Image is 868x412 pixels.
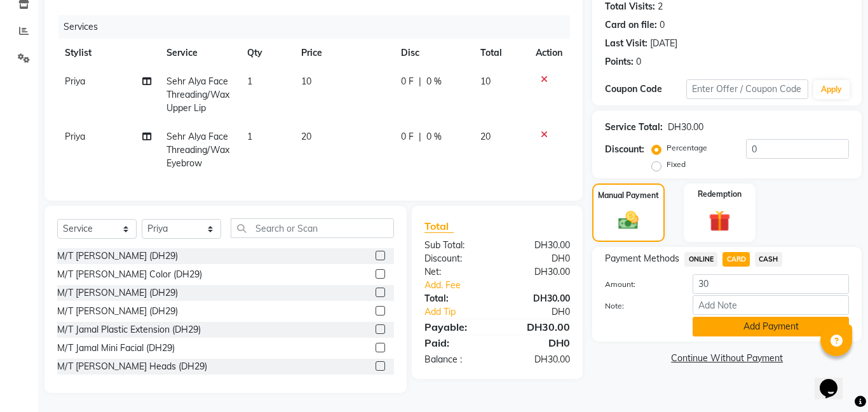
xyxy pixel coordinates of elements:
a: Continue Without Payment [595,352,859,365]
th: Action [528,39,570,67]
input: Enter Offer / Coupon Code [686,79,808,99]
div: Payable: [415,319,498,335]
label: Amount: [595,279,683,290]
input: Amount [693,274,849,294]
div: DH30.00 [498,353,580,366]
label: Percentage [667,142,707,154]
span: Payment Methods [605,252,679,265]
div: DH30.00 [498,239,580,252]
div: M/T [PERSON_NAME] (DH29) [57,305,178,318]
div: M/T [PERSON_NAME] Color (DH29) [57,268,202,281]
div: DH0 [498,335,580,350]
button: Add Payment [693,317,849,336]
div: DH0 [511,305,580,319]
span: 0 F [401,130,414,143]
div: [DATE] [650,37,677,50]
span: Priya [65,76,85,87]
label: Redemption [698,189,742,200]
button: Apply [813,80,850,99]
div: DH30.00 [668,121,703,134]
span: | [419,130,421,143]
span: 20 [480,131,491,142]
div: M/T [PERSON_NAME] Heads (DH29) [57,360,207,373]
div: Paid: [415,335,498,350]
div: Card on file: [605,18,657,32]
div: Discount: [605,143,644,156]
th: Stylist [57,39,159,67]
div: Coupon Code [605,83,686,96]
div: 0 [660,18,665,32]
span: 0 % [426,130,442,143]
div: Points: [605,55,634,69]
div: M/T [PERSON_NAME] (DH29) [57,249,178,263]
div: Services [58,15,580,39]
img: _gift.svg [702,208,737,234]
input: Search or Scan [231,218,394,238]
div: Service Total: [605,121,663,134]
input: Add Note [693,295,849,315]
span: 10 [301,76,311,87]
a: Add. Fee [415,279,580,292]
div: Balance : [415,353,498,366]
span: Sehr Alya Face Threading/Wax Eyebrow [166,131,229,169]
label: Note: [595,300,683,312]
span: | [419,75,421,88]
label: Fixed [667,159,686,170]
span: 20 [301,131,311,142]
div: 0 [636,55,641,69]
div: Net: [415,265,498,279]
iframe: chat widget [815,361,855,399]
span: Sehr Alya Face Threading/Wax Upper Lip [166,76,229,114]
div: Discount: [415,252,498,265]
th: Total [473,39,529,67]
div: M/T Jamal Mini Facial (DH29) [57,342,175,355]
label: Manual Payment [598,190,659,201]
span: 0 F [401,75,414,88]
div: Total: [415,292,498,305]
div: DH30.00 [498,265,580,279]
th: Disc [393,39,472,67]
span: CARD [722,252,750,267]
span: Priya [65,131,85,142]
span: 10 [480,76,491,87]
div: Sub Total: [415,239,498,252]
div: Last Visit: [605,37,648,50]
div: DH30.00 [498,319,580,335]
span: CASH [755,252,782,267]
th: Service [159,39,240,67]
span: 1 [247,76,252,87]
th: Qty [240,39,294,67]
div: M/T Jamal Plastic Extension (DH29) [57,323,201,336]
th: Price [294,39,394,67]
span: ONLINE [684,252,717,267]
span: Total [424,220,454,233]
span: 0 % [426,75,442,88]
span: 1 [247,131,252,142]
div: DH30.00 [498,292,580,305]
div: DH0 [498,252,580,265]
a: Add Tip [415,305,511,319]
img: _cash.svg [612,209,645,232]
div: M/T [PERSON_NAME] (DH29) [57,286,178,300]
